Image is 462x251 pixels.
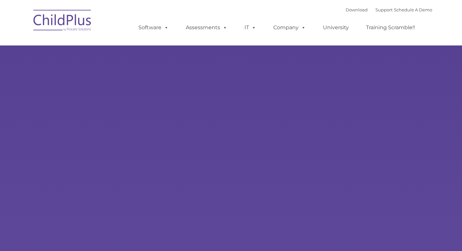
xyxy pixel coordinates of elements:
a: Training Scramble!! [360,21,421,34]
a: IT [238,21,263,34]
a: Assessments [179,21,234,34]
a: University [316,21,355,34]
font: | [346,7,432,12]
a: Support [375,7,393,12]
a: Company [267,21,312,34]
a: Schedule A Demo [394,7,432,12]
img: ChildPlus by Procare Solutions [30,5,95,38]
a: Software [132,21,175,34]
a: Download [346,7,368,12]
